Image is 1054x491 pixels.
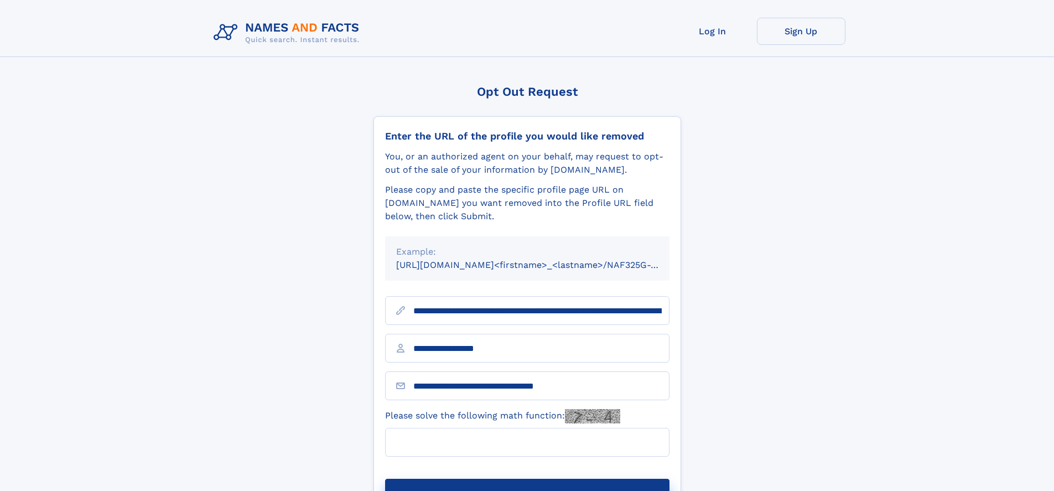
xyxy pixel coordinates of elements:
[757,18,845,45] a: Sign Up
[373,85,681,99] div: Opt Out Request
[396,245,658,259] div: Example:
[668,18,757,45] a: Log In
[385,183,669,223] div: Please copy and paste the specific profile page URL on [DOMAIN_NAME] you want removed into the Pr...
[385,150,669,177] div: You, or an authorized agent on your behalf, may request to opt-out of the sale of your informatio...
[385,130,669,142] div: Enter the URL of the profile you would like removed
[396,260,690,270] small: [URL][DOMAIN_NAME]<firstname>_<lastname>/NAF325G-xxxxxxxx
[385,409,620,423] label: Please solve the following math function:
[209,18,368,48] img: Logo Names and Facts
